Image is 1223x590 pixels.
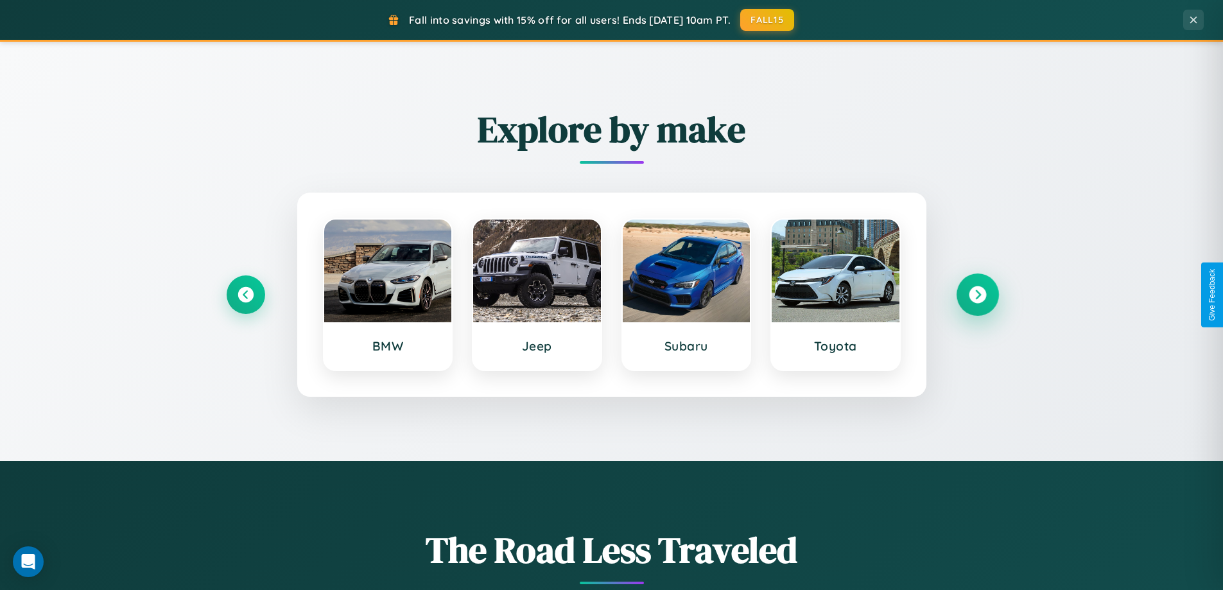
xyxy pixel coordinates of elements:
h2: Explore by make [227,105,997,154]
h3: Jeep [486,338,588,354]
div: Give Feedback [1208,269,1217,321]
h1: The Road Less Traveled [227,525,997,575]
span: Fall into savings with 15% off for all users! Ends [DATE] 10am PT. [409,13,731,26]
h3: Toyota [785,338,887,354]
h3: Subaru [636,338,738,354]
h3: BMW [337,338,439,354]
button: FALL15 [740,9,794,31]
div: Open Intercom Messenger [13,546,44,577]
